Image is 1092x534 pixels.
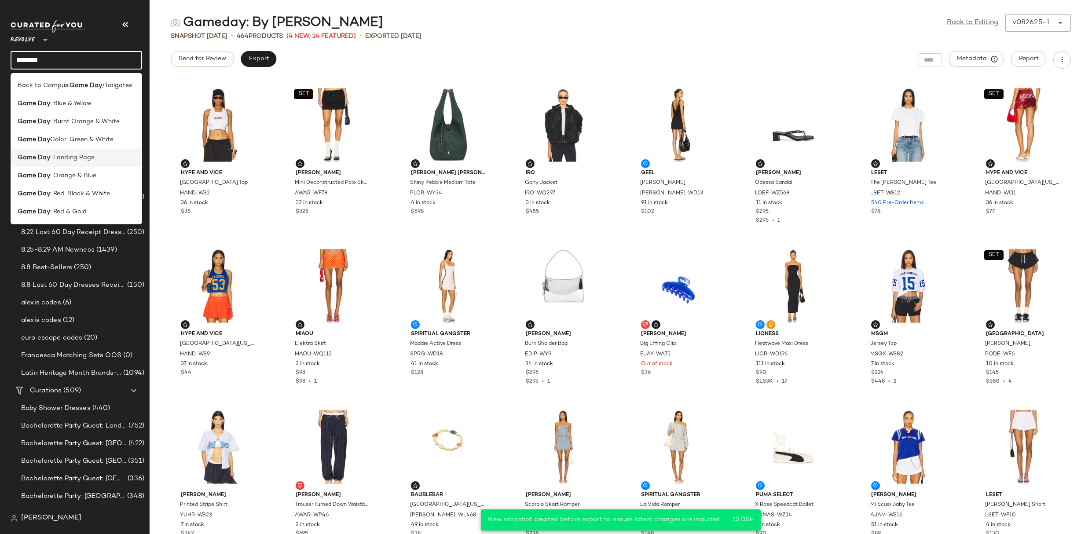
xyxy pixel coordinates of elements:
[237,33,249,40] span: 464
[171,14,383,32] div: Gameday: By [PERSON_NAME]
[539,379,547,384] span: •
[756,169,831,177] span: [PERSON_NAME]
[985,501,1045,509] span: [PERSON_NAME] Short
[126,474,144,484] span: (336)
[864,245,953,327] img: MSGX-WS82_V1.jpg
[178,55,226,62] span: Send for Review
[871,491,946,499] span: [PERSON_NAME]
[755,179,792,187] span: Odessa Sandal
[988,161,993,166] img: svg%3e
[985,190,1016,198] span: HAND-WQ1
[50,153,95,162] span: : Landing Page
[286,32,356,41] span: (4 New, 14 Featured)
[181,199,208,207] span: 36 in stock
[296,199,323,207] span: 32 in stock
[525,501,579,509] span: Scorpio Skort Romper
[949,51,1004,67] button: Metadata
[749,84,838,166] img: LOEF-WZ568_V1.jpg
[180,179,248,187] span: [GEOGRAPHIC_DATA] Top
[756,491,831,499] span: Puma Select
[870,512,902,519] span: AJAM-WS16
[61,315,75,326] span: (12)
[21,421,127,431] span: Bachelorette Party Guest: Landing Page
[21,245,95,255] span: 8.25-8.29 AM Newness
[11,30,35,46] span: Revolve
[641,169,716,177] span: Geel
[21,351,121,361] span: Francesca Matching Sets OOS
[411,199,436,207] span: 4 in stock
[295,501,370,509] span: Trouser Turned Down Waistband
[979,84,1068,166] img: HAND-WQ1_V1.jpg
[732,516,754,523] span: Close
[641,369,651,377] span: $36
[21,333,82,343] span: euro escape codes
[641,360,673,368] span: Out of stock
[125,491,144,501] span: (348)
[125,227,144,238] span: (250)
[756,521,780,529] span: 5 in stock
[864,84,953,166] img: LSET-WS12_V1.jpg
[411,208,424,216] span: $598
[871,521,898,529] span: 51 in stock
[769,218,777,223] span: •
[979,245,1068,327] img: PODE-WF6_V1.jpg
[410,501,485,509] span: [GEOGRAPHIC_DATA][US_STATE] Mixed Icon Pisa Bracelet
[61,298,71,308] span: (6)
[640,501,680,509] span: La Vida Romper
[411,330,486,338] span: Spiritual Gangster
[755,501,814,509] span: X Rose Speedcat Ballet
[756,208,769,216] span: $295
[70,81,102,90] b: Game Day
[50,189,110,198] span: : Red, Black & White
[528,322,533,327] img: svg%3e
[181,208,191,216] span: $35
[18,135,50,144] b: Game Day
[986,491,1061,499] span: LESET
[1000,379,1008,384] span: •
[289,406,377,488] img: AWAR-WP46_V1.jpg
[21,227,125,238] span: 8.22 Last 60 Day Receipt Dresses
[180,351,210,358] span: HAND-WS9
[183,161,188,166] img: svg%3e
[519,84,608,166] img: IRO-WO297_V1.jpg
[525,340,568,348] span: Burn Sholder Bag
[411,169,486,177] span: [PERSON_NAME] [PERSON_NAME]
[870,190,900,198] span: LSET-WS12
[295,351,332,358] span: MAOU-WQ112
[30,386,62,396] span: Curations
[755,351,788,358] span: LIOR-WD196
[121,368,144,378] span: (1094)
[404,406,493,488] img: BAUR-WL468_V1.jpg
[756,369,766,377] span: $90
[296,521,320,529] span: 2 in stock
[180,190,210,198] span: HAND-WS2
[18,207,50,216] b: Game Day
[871,199,924,207] span: 540 Pre-Order Items
[411,491,486,499] span: BaubleBar
[50,117,120,126] span: : Burnt Orange & White
[526,369,539,377] span: $295
[410,179,476,187] span: Shiny Pebble Medium Tote
[296,369,305,377] span: $98
[640,179,685,187] span: [PERSON_NAME]
[410,340,461,348] span: Maddie Active Dress
[180,501,227,509] span: Printed Stripe Shirt
[773,379,782,384] span: •
[986,379,1000,384] span: $580
[756,218,769,223] span: $295
[640,340,676,348] span: Big Effing Clip
[643,322,648,327] img: svg%3e
[174,245,263,327] img: HAND-WS9_V1.jpg
[640,190,703,198] span: [PERSON_NAME]-WD13
[295,512,329,519] span: AWAR-WP46
[289,245,377,327] img: MAOU-WQ112_V1.jpg
[11,515,18,522] img: svg%3e
[11,20,85,33] img: cfy_white_logo.C9jOOHJF.svg
[95,245,117,255] span: (1439)
[985,179,1060,187] span: [GEOGRAPHIC_DATA][US_STATE] Sequin Mini Skirt
[21,509,91,519] span: Bachelorette Party LP
[525,190,555,198] span: IRO-WO297
[986,199,1013,207] span: 36 in stock
[296,379,305,384] span: $98
[755,190,790,198] span: LOEF-WZ568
